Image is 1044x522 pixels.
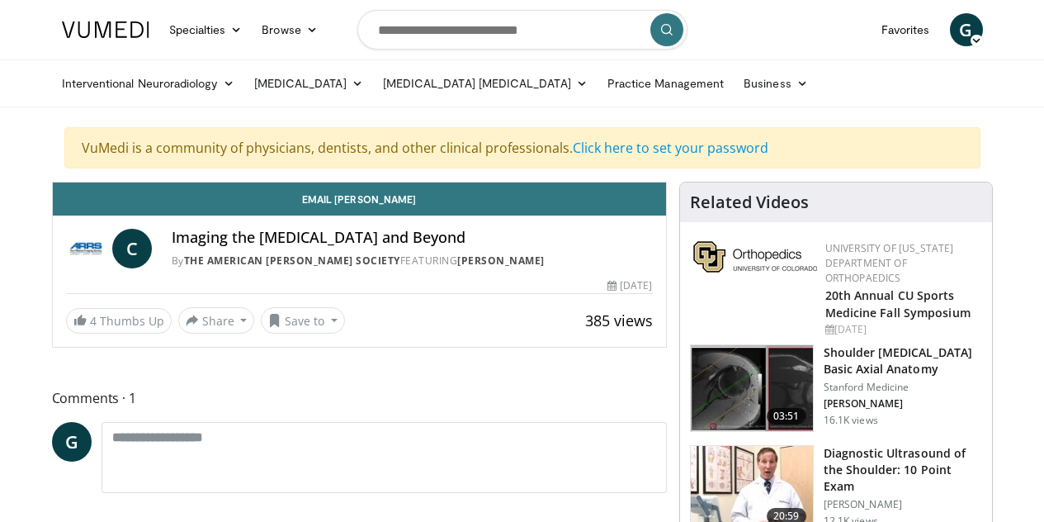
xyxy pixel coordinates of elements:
p: Stanford Medicine [824,381,982,394]
div: By FEATURING [172,254,653,268]
a: Interventional Neuroradiology [52,67,244,100]
img: The American Roentgen Ray Society [66,229,106,268]
a: Favorites [872,13,940,46]
span: 03:51 [767,408,806,425]
p: 16.1K views [824,414,878,427]
h3: Shoulder [MEDICAL_DATA] Basic Axial Anatomy [824,344,982,377]
input: Search topics, interventions [357,10,687,50]
a: The American [PERSON_NAME] Society [184,254,400,268]
div: VuMedi is a community of physicians, dentists, and other clinical professionals. [64,127,980,168]
span: Comments 1 [52,387,667,409]
h3: Diagnostic Ultrasound of the Shoulder: 10 Point Exam [824,445,982,495]
a: [PERSON_NAME] [457,254,545,268]
a: Click here to set your password [573,139,768,157]
a: [MEDICAL_DATA] [MEDICAL_DATA] [373,67,598,100]
img: VuMedi Logo [62,21,149,38]
p: [PERSON_NAME] [824,397,982,410]
a: Email [PERSON_NAME] [53,183,666,216]
a: Browse [252,13,328,46]
a: G [950,13,983,46]
a: G [52,422,92,462]
span: 385 views [585,311,653,330]
a: C [112,229,152,268]
div: [DATE] [825,322,979,337]
span: 4 [90,313,97,329]
a: Practice Management [598,67,734,100]
h4: Imaging the [MEDICAL_DATA] and Beyond [172,229,653,247]
a: Business [734,67,818,100]
a: 4 Thumbs Up [66,308,172,334]
button: Share [178,307,255,334]
button: Save to [261,307,345,334]
div: [DATE] [607,278,652,293]
a: University of [US_STATE] Department of Orthopaedics [825,241,954,285]
a: 03:51 Shoulder [MEDICAL_DATA] Basic Axial Anatomy Stanford Medicine [PERSON_NAME] 16.1K views [690,344,982,432]
a: 20th Annual CU Sports Medicine Fall Symposium [825,287,971,320]
img: 355603a8-37da-49b6-856f-e00d7e9307d3.png.150x105_q85_autocrop_double_scale_upscale_version-0.2.png [693,241,817,273]
a: [MEDICAL_DATA] [244,67,373,100]
h4: Related Videos [690,192,809,212]
p: [PERSON_NAME] [824,498,982,511]
a: Specialties [159,13,253,46]
img: 843da3bf-65ba-4ef1-b378-e6073ff3724a.150x105_q85_crop-smart_upscale.jpg [691,345,813,431]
